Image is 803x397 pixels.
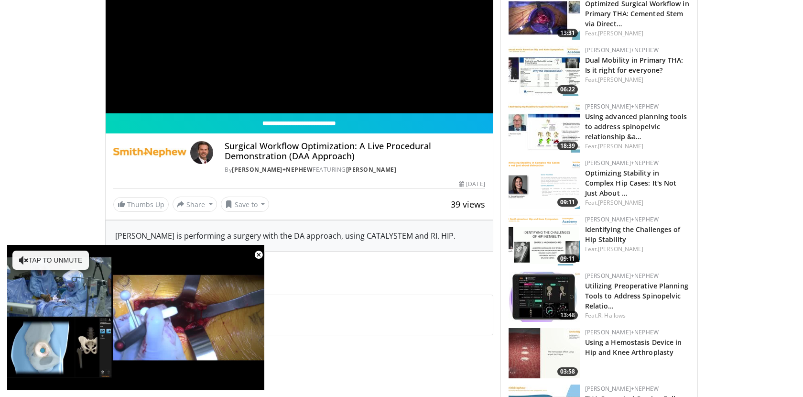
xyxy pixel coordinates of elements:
[509,46,580,96] a: 06:22
[585,102,659,110] a: [PERSON_NAME]+Nephew
[509,328,580,378] a: 03:58
[585,76,690,84] div: Feat.
[598,198,643,207] a: [PERSON_NAME]
[509,46,580,96] img: ca45bebe-5fc4-4b9b-9513-8f91197adb19.150x105_q85_crop-smart_upscale.jpg
[509,159,580,209] a: 09:11
[598,245,643,253] a: [PERSON_NAME]
[509,328,580,378] img: 2b75991a-5091-4b50-a4d4-22c94cd9efa0.150x105_q85_crop-smart_upscale.jpg
[509,215,580,265] a: 09:11
[585,328,659,336] a: [PERSON_NAME]+Nephew
[232,165,313,174] a: [PERSON_NAME]+Nephew
[113,197,169,212] a: Thumbs Up
[585,112,687,141] a: Using advanced planning tools to address spinopelvic relationship &a…
[557,29,578,37] span: 13:31
[585,272,659,280] a: [PERSON_NAME]+Nephew
[585,29,690,38] div: Feat.
[585,198,690,207] div: Feat.
[7,245,265,390] video-js: Video Player
[598,76,643,84] a: [PERSON_NAME]
[173,197,217,212] button: Share
[12,251,89,270] button: Tap to unmute
[585,55,684,75] a: Dual Mobility in Primary THA: Is it right for everyone?
[585,338,682,357] a: Using a Hemostasis Device in Hip and Knee Arthroplasty
[557,142,578,150] span: 18:39
[557,254,578,263] span: 09:11
[106,221,493,251] div: [PERSON_NAME] is performing a surgery with the DA approach, using CATALYSTEM and RI. HIP.
[190,141,213,164] img: Avatar
[585,281,688,310] a: Utilizing Preoperative Planning Tools to Address Spinopelvic Relatio…
[585,311,690,320] div: Feat.
[113,141,186,164] img: Smith+Nephew
[221,197,270,212] button: Save to
[509,215,580,265] img: df5ab57a-2095-467a-91fc-636b3abea1f8.png.150x105_q85_crop-smart_upscale.png
[509,159,580,209] img: 2cca93f5-0e0f-48d9-bc69-7394755c39ca.png.150x105_q85_crop-smart_upscale.png
[585,46,659,54] a: [PERSON_NAME]+Nephew
[585,245,690,254] div: Feat.
[509,272,580,322] img: 9160c634-2d56-4858-af5b-dba3c2d81ed2.150x105_q85_crop-smart_upscale.jpg
[225,141,485,162] h4: Surgical Workflow Optimization: A Live Procedural Demonstration (DAA Approach)
[346,165,397,174] a: [PERSON_NAME]
[557,311,578,320] span: 13:48
[509,272,580,322] a: 13:48
[249,245,268,265] button: Close
[585,168,677,198] a: Optimizing Stability in Complex Hip Cases: It's Not Just About …
[598,29,643,37] a: [PERSON_NAME]
[598,311,626,320] a: R. Hallows
[105,275,493,287] span: Comments 0
[585,142,690,151] div: Feat.
[585,225,681,244] a: Identifying the Challenges of Hip Stability
[225,165,485,174] div: By FEATURING
[585,215,659,223] a: [PERSON_NAME]+Nephew
[509,102,580,153] a: 18:39
[509,102,580,153] img: 781415e3-4312-4b44-b91f-90f5dce49941.150x105_q85_crop-smart_upscale.jpg
[557,198,578,207] span: 09:11
[459,180,485,188] div: [DATE]
[451,198,485,210] span: 39 views
[585,159,659,167] a: [PERSON_NAME]+Nephew
[557,85,578,94] span: 06:22
[585,385,659,393] a: [PERSON_NAME]+Nephew
[557,367,578,376] span: 03:58
[598,142,643,150] a: [PERSON_NAME]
